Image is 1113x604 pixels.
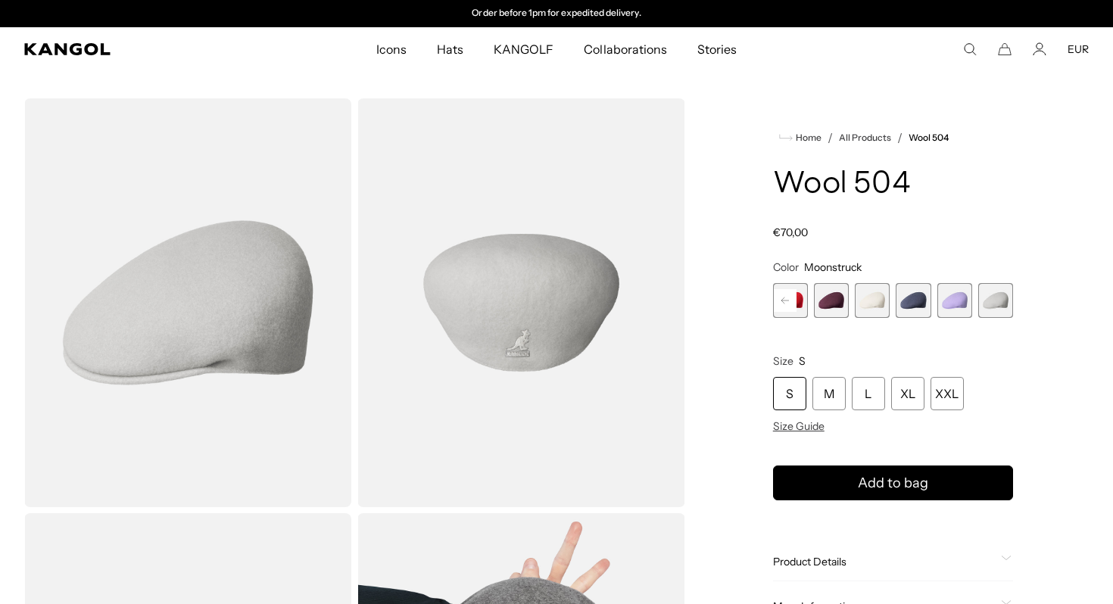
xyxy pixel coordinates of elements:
[773,129,1013,147] nav: breadcrumbs
[437,27,463,71] span: Hats
[773,555,995,568] span: Product Details
[472,8,641,20] p: Order before 1pm for expedited delivery.
[401,8,712,20] div: Announcement
[569,27,681,71] a: Collaborations
[773,283,808,318] div: 16 of 21
[978,283,1013,318] label: Moonstruck
[998,42,1012,56] button: Cart
[773,465,1013,500] button: Add to bag
[814,283,849,318] div: 17 of 21
[584,27,666,71] span: Collaborations
[821,129,833,147] li: /
[494,27,553,71] span: KANGOLF
[376,27,407,71] span: Icons
[891,129,903,147] li: /
[779,131,821,145] a: Home
[909,132,949,143] a: Wool 504
[357,98,684,507] img: color-moonstruck
[401,8,712,20] slideshow-component: Announcement bar
[682,27,752,71] a: Stories
[24,43,249,55] a: Kangol
[858,473,928,493] span: Add to bag
[937,283,972,318] div: 20 of 21
[937,283,972,318] label: Digital Lavender
[814,283,849,318] label: Vino
[855,283,890,318] label: White
[697,27,737,71] span: Stories
[773,283,808,318] label: Red
[793,132,821,143] span: Home
[855,283,890,318] div: 18 of 21
[978,283,1013,318] div: 21 of 21
[812,377,846,410] div: M
[896,283,931,318] label: Deep Springs
[773,377,806,410] div: S
[931,377,964,410] div: XXL
[479,27,569,71] a: KANGOLF
[773,226,808,239] span: €70,00
[422,27,479,71] a: Hats
[1068,42,1089,56] button: EUR
[839,132,891,143] a: All Products
[773,354,793,368] span: Size
[401,8,712,20] div: 2 of 2
[1033,42,1046,56] a: Account
[799,354,806,368] span: S
[361,27,422,71] a: Icons
[891,377,924,410] div: XL
[852,377,885,410] div: L
[773,260,799,274] span: Color
[24,98,351,507] img: color-moonstruck
[773,168,1013,201] h1: Wool 504
[896,283,931,318] div: 19 of 21
[963,42,977,56] summary: Search here
[804,260,862,274] span: Moonstruck
[773,419,825,433] span: Size Guide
